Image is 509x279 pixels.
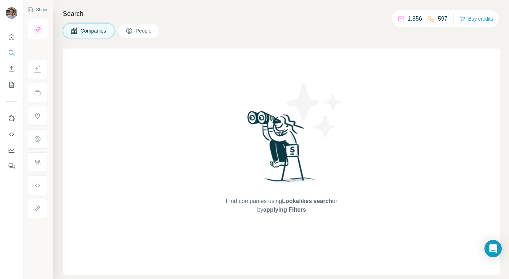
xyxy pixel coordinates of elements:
span: Lookalikes search [282,198,332,204]
img: Surfe Illustration - Stars [282,77,347,143]
span: Find companies using or by [224,197,339,214]
button: Buy credits [460,14,493,24]
button: Use Surfe on LinkedIn [6,112,17,125]
span: applying Filters [263,207,306,213]
p: 1,856 [408,14,422,23]
img: Surfe Illustration - Woman searching with binoculars [244,109,319,190]
img: Avatar [6,7,17,19]
button: Show [22,4,52,15]
button: Use Surfe API [6,128,17,141]
button: Quick start [6,30,17,43]
button: Feedback [6,160,17,173]
button: Enrich CSV [6,62,17,75]
button: Search [6,46,17,59]
button: Dashboard [6,144,17,157]
span: Companies [81,27,107,34]
span: People [136,27,152,34]
button: My lists [6,78,17,91]
p: 597 [438,14,448,23]
div: Open Intercom Messenger [484,240,502,257]
h4: Search [63,9,500,19]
